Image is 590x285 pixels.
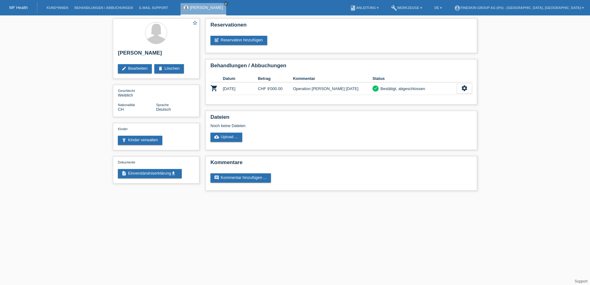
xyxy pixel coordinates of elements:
[118,127,128,131] span: Kinder
[44,6,71,10] a: Kund*innen
[192,20,198,26] i: star_border
[156,103,169,107] span: Sprache
[454,5,460,11] i: account_circle
[223,75,258,82] th: Datum
[71,6,136,10] a: Behandlungen / Abbuchungen
[214,134,219,139] i: cloud_upload
[136,6,171,10] a: E-Mail Support
[224,2,228,6] a: close
[190,5,223,10] a: [PERSON_NAME]
[210,114,472,123] h2: Dateien
[118,103,135,107] span: Nationalität
[293,82,372,95] td: Operation [PERSON_NAME] [DATE]
[118,136,162,145] a: accessibility_newKinder verwalten
[118,64,152,73] a: editBearbeiten
[156,107,171,112] span: Deutsch
[158,66,163,71] i: delete
[258,82,293,95] td: CHF 9'000.00
[391,5,397,11] i: build
[210,159,472,169] h2: Kommentare
[379,85,425,92] div: Bestätigt, abgeschlossen
[372,75,457,82] th: Status
[388,6,425,10] a: buildWerkzeuge ▾
[214,38,219,43] i: post_add
[122,171,127,176] i: description
[223,82,258,95] td: [DATE]
[118,88,156,97] div: Weiblich
[210,36,267,45] a: post_addReservation hinzufügen
[118,169,182,178] a: descriptionEinverständniserklärungget_app
[122,66,127,71] i: edit
[118,107,124,112] span: Schweiz
[118,160,135,164] span: Dokumente
[224,2,227,5] i: close
[431,6,445,10] a: DE ▾
[192,20,198,27] a: star_border
[451,6,587,10] a: account_circleFineSkin Group AG (0%) - [GEOGRAPHIC_DATA], [GEOGRAPHIC_DATA] ▾
[258,75,293,82] th: Betrag
[461,85,468,92] i: settings
[210,22,472,31] h2: Reservationen
[210,85,218,92] i: POSP00026091
[214,175,219,180] i: comment
[210,133,242,142] a: cloud_uploadUpload ...
[293,75,372,82] th: Kommentar
[350,5,356,11] i: book
[373,86,378,90] i: check
[154,64,184,73] a: deleteLöschen
[171,171,176,176] i: get_app
[210,123,399,128] div: Noch keine Dateien
[210,173,271,183] a: commentKommentar hinzufügen ...
[122,138,127,142] i: accessibility_new
[575,279,588,283] a: Support
[347,6,382,10] a: bookAnleitung ▾
[210,63,472,72] h2: Behandlungen / Abbuchungen
[9,5,28,10] a: MF Health
[118,89,135,93] span: Geschlecht
[118,50,194,59] h2: [PERSON_NAME]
